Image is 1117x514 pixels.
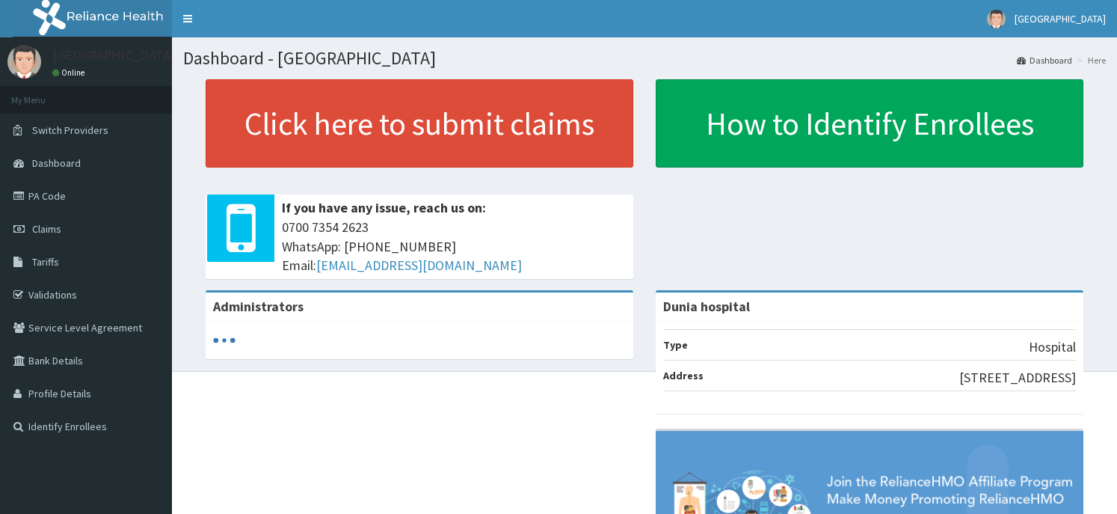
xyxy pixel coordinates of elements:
span: Dashboard [32,156,81,170]
a: Online [52,67,88,78]
b: Administrators [213,298,304,315]
span: Claims [32,222,61,236]
p: Hospital [1029,337,1076,357]
img: User Image [7,45,41,79]
span: Switch Providers [32,123,108,137]
span: [GEOGRAPHIC_DATA] [1015,12,1106,25]
a: [EMAIL_ADDRESS][DOMAIN_NAME] [316,257,522,274]
a: How to Identify Enrollees [656,79,1083,168]
span: 0700 7354 2623 WhatsApp: [PHONE_NUMBER] Email: [282,218,626,275]
p: [STREET_ADDRESS] [959,368,1076,388]
img: User Image [987,10,1006,28]
b: Type [663,338,688,352]
strong: Dunia hospital [663,298,750,315]
h1: Dashboard - [GEOGRAPHIC_DATA] [183,49,1106,68]
a: Click here to submit claims [206,79,633,168]
span: Tariffs [32,255,59,269]
svg: audio-loading [213,329,236,352]
b: Address [663,369,704,382]
b: If you have any issue, reach us on: [282,199,486,216]
li: Here [1074,54,1106,67]
p: [GEOGRAPHIC_DATA] [52,49,176,62]
a: Dashboard [1017,54,1072,67]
